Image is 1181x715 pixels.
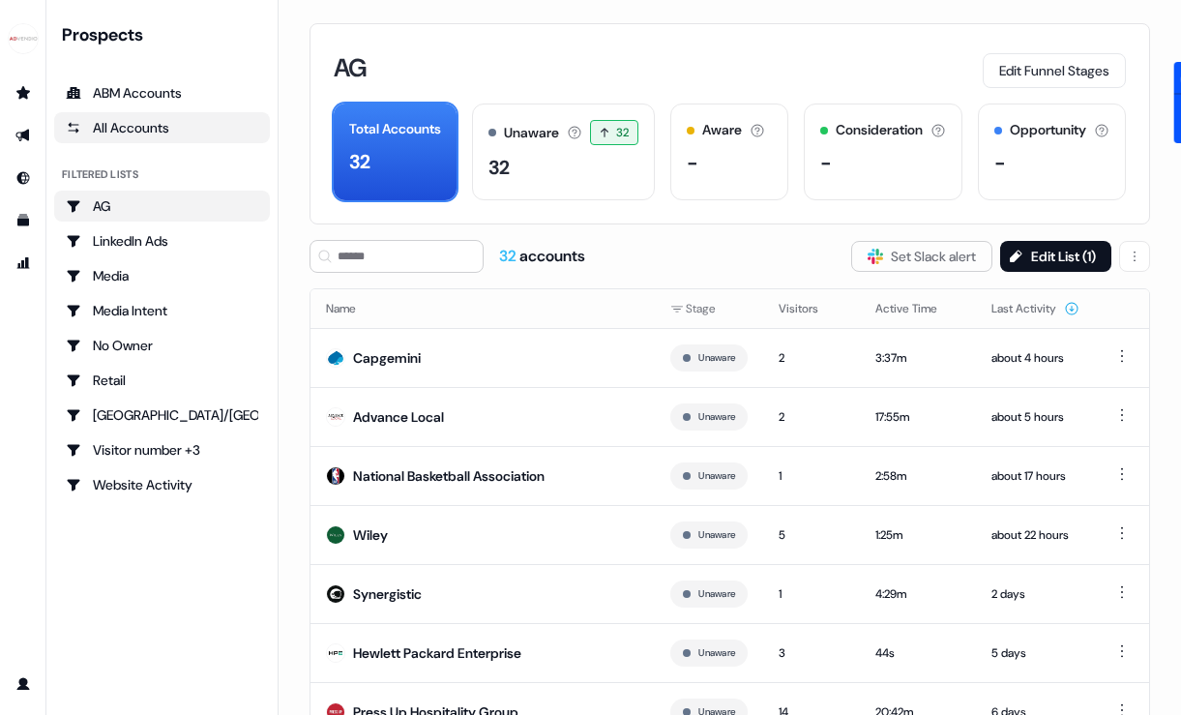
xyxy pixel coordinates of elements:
a: Go to outbound experience [8,120,39,151]
button: Unaware [698,585,735,603]
div: 5 [779,525,844,545]
div: All Accounts [66,118,258,137]
div: Opportunity [1010,120,1086,140]
button: Unaware [698,526,735,544]
div: - [687,148,698,177]
a: Go to Website Activity [54,469,270,500]
div: 32 [349,147,370,176]
div: 4:29m [875,584,960,604]
a: Go to Media [54,260,270,291]
div: 5 days [991,643,1079,663]
button: Active Time [875,291,960,326]
div: Prospects [62,23,270,46]
div: AG [66,196,258,216]
div: 1:25m [875,525,960,545]
div: 2:58m [875,466,960,486]
a: Go to templates [8,205,39,236]
div: 2 [779,348,844,368]
div: Retail [66,371,258,390]
div: LinkedIn Ads [66,231,258,251]
div: Stage [670,299,748,318]
div: Synergistic [353,584,422,604]
a: Go to USA/Canada [54,400,270,431]
div: Total Accounts [349,119,441,139]
div: Capgemini [353,348,421,368]
div: about 4 hours [991,348,1079,368]
a: Go to Visitor number +3 [54,434,270,465]
div: Website Activity [66,475,258,494]
div: Hewlett Packard Enterprise [353,643,521,663]
div: 3:37m [875,348,960,368]
div: accounts [499,246,585,267]
th: Name [310,289,655,328]
div: about 22 hours [991,525,1079,545]
div: Visitor number +3 [66,440,258,460]
button: Last Activity [991,291,1079,326]
button: Set Slack alert [851,241,992,272]
div: National Basketball Association [353,466,545,486]
a: Go to Media Intent [54,295,270,326]
div: 2 [779,407,844,427]
div: 1 [779,584,844,604]
div: Wiley [353,525,388,545]
a: Go to attribution [8,248,39,279]
div: ABM Accounts [66,83,258,103]
div: Media [66,266,258,285]
a: Go to Retail [54,365,270,396]
div: about 17 hours [991,466,1079,486]
a: ABM Accounts [54,77,270,108]
button: Unaware [698,467,735,485]
div: Aware [702,120,742,140]
div: 44s [875,643,960,663]
button: Edit Funnel Stages [983,53,1126,88]
div: about 5 hours [991,407,1079,427]
div: Unaware [504,123,559,143]
a: Go to LinkedIn Ads [54,225,270,256]
a: Go to Inbound [8,163,39,194]
div: No Owner [66,336,258,355]
button: Unaware [698,349,735,367]
h3: AG [334,55,368,80]
div: Consideration [836,120,923,140]
div: 17:55m [875,407,960,427]
a: Go to profile [8,669,39,700]
a: Go to prospects [8,77,39,108]
button: Unaware [698,644,735,662]
div: - [994,148,1006,177]
div: 3 [779,643,844,663]
div: 32 [488,153,510,182]
span: 32 [499,246,519,266]
div: 2 days [991,584,1079,604]
a: Go to AG [54,191,270,222]
span: 32 [616,123,630,142]
div: Media Intent [66,301,258,320]
div: Filtered lists [62,166,138,183]
div: [GEOGRAPHIC_DATA]/[GEOGRAPHIC_DATA] [66,405,258,425]
div: - [820,148,832,177]
button: Unaware [698,408,735,426]
a: All accounts [54,112,270,143]
div: 1 [779,466,844,486]
button: Edit List (1) [1000,241,1111,272]
button: Visitors [779,291,841,326]
a: Go to No Owner [54,330,270,361]
div: Advance Local [353,407,444,427]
